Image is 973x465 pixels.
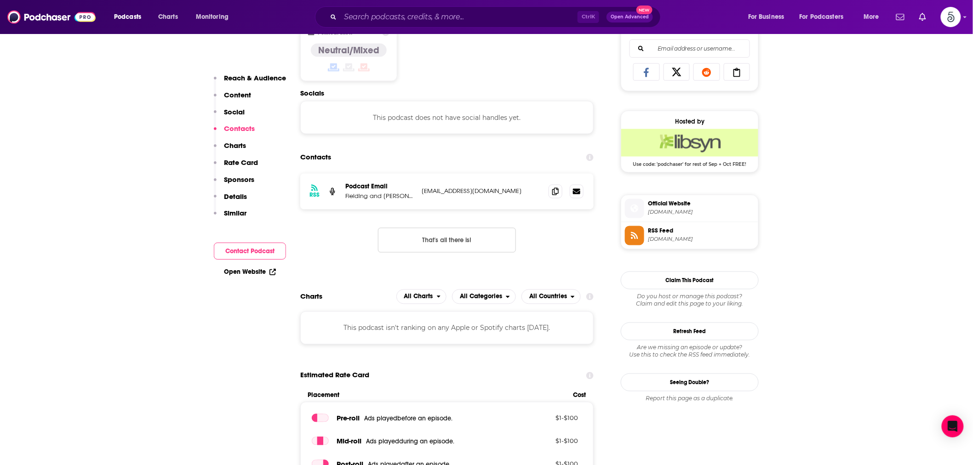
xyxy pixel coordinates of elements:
[366,438,454,446] span: Ads played during an episode .
[214,108,245,125] button: Social
[621,118,758,125] div: Hosted by
[337,437,361,446] span: Mid -roll
[857,10,891,24] button: open menu
[693,63,720,81] a: Share on Reddit
[941,7,961,27] button: Show profile menu
[941,7,961,27] span: Logged in as Spiral5-G2
[300,89,594,97] h2: Socials
[748,11,784,23] span: For Business
[460,294,502,300] span: All Categories
[893,9,908,25] a: Show notifications dropdown
[621,129,758,167] a: Libsyn Deal: Use code: 'podchaser' for rest of Sep + Oct FREE!
[214,124,255,141] button: Contacts
[224,124,255,133] p: Contacts
[636,6,653,14] span: New
[621,129,758,157] img: Libsyn Deal: Use code: 'podchaser' for rest of Sep + Oct FREE!
[152,10,183,24] a: Charts
[345,193,414,200] p: Fielding and [PERSON_NAME]
[625,199,755,218] a: Official Website[DOMAIN_NAME]
[318,45,379,56] h4: Neutral/Mixed
[340,10,578,24] input: Search podcasts, credits, & more...
[300,367,369,384] span: Estimated Rate Card
[607,11,653,23] button: Open AdvancedNew
[214,175,254,192] button: Sponsors
[224,108,245,116] p: Social
[214,141,246,158] button: Charts
[648,200,755,208] span: Official Website
[621,293,759,308] div: Claim and edit this page to your liking.
[648,236,755,243] span: feeds.libsyn.com
[309,192,320,199] h3: RSS
[864,11,879,23] span: More
[800,11,844,23] span: For Podcasters
[324,6,670,28] div: Search podcasts, credits, & more...
[630,40,750,58] div: Search followers
[224,74,286,82] p: Reach & Audience
[396,289,447,304] h2: Platforms
[422,187,541,195] p: [EMAIL_ADDRESS][DOMAIN_NAME]
[224,91,251,99] p: Content
[214,74,286,91] button: Reach & Audience
[621,272,759,289] button: Claim This Podcast
[794,10,857,24] button: open menu
[114,11,141,23] span: Podcasts
[942,415,964,437] div: Open Intercom Messenger
[224,209,246,217] p: Similar
[404,294,433,300] span: All Charts
[521,289,581,304] h2: Countries
[224,141,246,150] p: Charts
[214,209,246,226] button: Similar
[648,227,755,235] span: RSS Feed
[214,91,251,108] button: Content
[300,312,594,345] div: This podcast isn't ranking on any Apple or Spotify charts [DATE].
[345,183,414,191] p: Podcast Email
[578,11,599,23] span: Ctrl K
[452,289,516,304] h2: Categories
[916,9,930,25] a: Show notifications dropdown
[158,11,178,23] span: Charts
[452,289,516,304] button: open menu
[621,344,759,359] div: Are we missing an episode or update? Use this to check the RSS feed immediately.
[724,63,750,81] a: Copy Link
[633,63,660,81] a: Share on Facebook
[621,395,759,403] div: Report this page as a duplicate.
[364,415,452,423] span: Ads played before an episode .
[664,63,690,81] a: Share on X/Twitter
[7,8,96,26] img: Podchaser - Follow, Share and Rate Podcasts
[573,391,586,399] span: Cost
[224,175,254,184] p: Sponsors
[214,192,247,209] button: Details
[214,158,258,175] button: Rate Card
[648,209,755,216] span: sites.libsyn.com
[396,289,447,304] button: open menu
[941,7,961,27] img: User Profile
[224,268,276,276] a: Open Website
[621,293,759,301] span: Do you host or manage this podcast?
[637,40,742,57] input: Email address or username...
[224,192,247,201] p: Details
[529,294,567,300] span: All Countries
[519,414,578,422] p: $ 1 - $ 100
[521,289,581,304] button: open menu
[519,437,578,445] p: $ 1 - $ 100
[308,391,566,399] span: Placement
[621,374,759,391] a: Seeing Double?
[196,11,229,23] span: Monitoring
[300,292,322,301] h2: Charts
[337,414,360,423] span: Pre -roll
[621,157,758,168] span: Use code: 'podchaser' for rest of Sep + Oct FREE!
[621,323,759,340] button: Refresh Feed
[189,10,240,24] button: open menu
[300,149,331,166] h2: Contacts
[300,101,594,134] div: This podcast does not have social handles yet.
[378,228,516,253] button: Nothing here.
[108,10,153,24] button: open menu
[611,15,649,19] span: Open Advanced
[742,10,796,24] button: open menu
[214,243,286,260] button: Contact Podcast
[625,226,755,245] a: RSS Feed[DOMAIN_NAME]
[224,158,258,167] p: Rate Card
